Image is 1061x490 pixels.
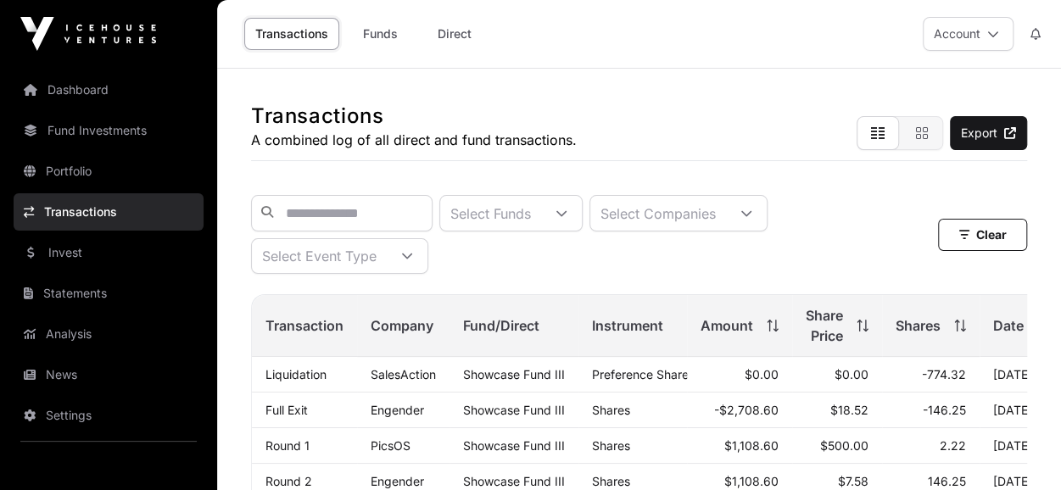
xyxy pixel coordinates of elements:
[14,397,204,434] a: Settings
[14,112,204,149] a: Fund Investments
[806,305,843,346] span: Share Price
[463,474,565,488] a: Showcase Fund III
[20,17,156,51] img: Icehouse Ventures Logo
[371,315,433,336] span: Company
[922,367,966,381] span: -774.32
[265,474,312,488] a: Round 2
[14,315,204,353] a: Analysis
[463,367,565,381] a: Showcase Fund III
[251,130,577,150] p: A combined log of all direct and fund transactions.
[371,438,410,453] a: PicsOS
[928,474,966,488] span: 146.25
[923,17,1014,51] button: Account
[252,239,387,273] div: Select Event Type
[251,103,577,130] h1: Transactions
[14,153,204,190] a: Portfolio
[590,196,726,231] div: Select Companies
[830,403,868,417] span: $18.52
[835,367,868,381] span: $0.00
[14,234,204,271] a: Invest
[371,474,424,488] a: Engender
[346,18,414,50] a: Funds
[265,367,327,381] a: Liquidation
[371,367,436,381] a: SalesAction
[592,367,695,381] span: Preference Shares
[265,403,308,417] a: Full Exit
[938,219,1027,251] button: Clear
[463,315,539,336] span: Fund/Direct
[244,18,339,50] a: Transactions
[265,438,310,453] a: Round 1
[14,356,204,393] a: News
[463,438,565,453] a: Showcase Fund III
[701,315,753,336] span: Amount
[440,196,541,231] div: Select Funds
[993,315,1024,336] span: Date
[14,275,204,312] a: Statements
[14,71,204,109] a: Dashboard
[592,403,630,417] span: Shares
[820,438,868,453] span: $500.00
[592,315,663,336] span: Instrument
[976,409,1061,490] iframe: Chat Widget
[371,403,424,417] a: Engender
[923,403,966,417] span: -146.25
[838,474,868,488] span: $7.58
[896,315,941,336] span: Shares
[421,18,489,50] a: Direct
[687,428,792,464] td: $1,108.60
[592,474,630,488] span: Shares
[687,357,792,393] td: $0.00
[687,393,792,428] td: -$2,708.60
[940,438,966,453] span: 2.22
[463,403,565,417] a: Showcase Fund III
[14,193,204,231] a: Transactions
[950,116,1027,150] a: Export
[265,315,343,336] span: Transaction
[592,438,630,453] span: Shares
